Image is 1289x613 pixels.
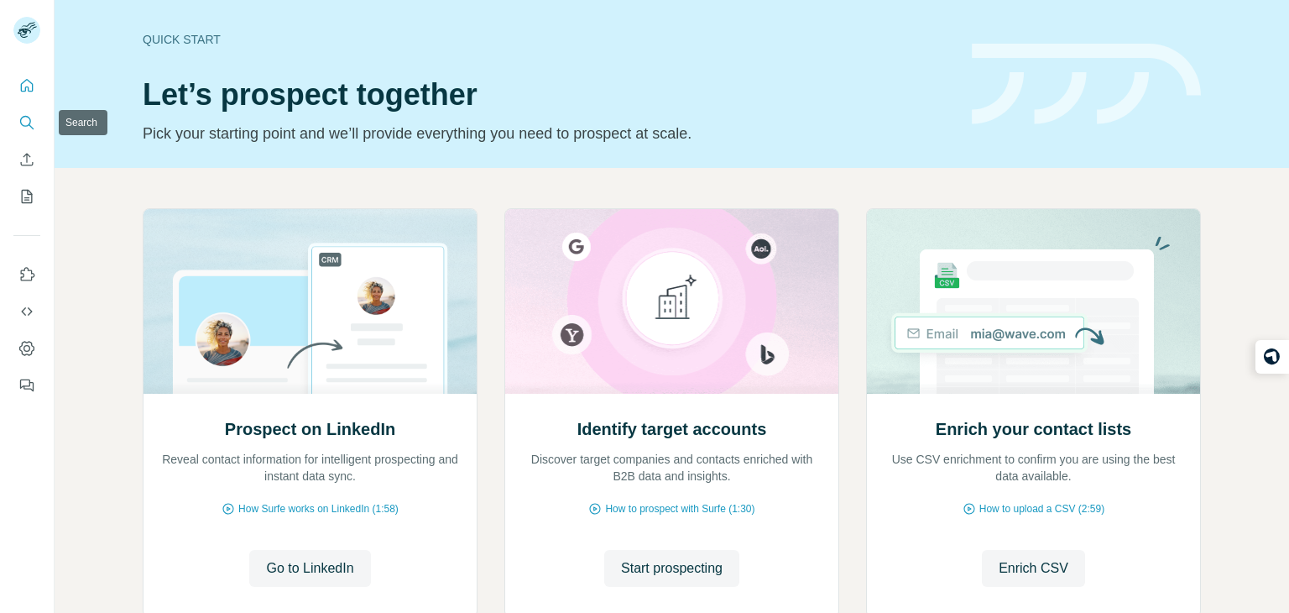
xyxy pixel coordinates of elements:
button: My lists [13,181,40,212]
span: Enrich CSV [999,558,1068,579]
button: Start prospecting [604,550,739,587]
span: Go to LinkedIn [266,558,353,579]
p: Use CSV enrichment to confirm you are using the best data available. [884,451,1183,485]
p: Reveal contact information for intelligent prospecting and instant data sync. [160,451,460,485]
button: Feedback [13,370,40,401]
span: How to upload a CSV (2:59) [979,501,1104,516]
button: Go to LinkedIn [249,550,370,587]
button: Enrich CSV [982,550,1085,587]
button: Use Surfe on LinkedIn [13,259,40,290]
img: Enrich your contact lists [866,209,1201,394]
div: Quick start [143,31,952,48]
img: banner [972,44,1201,125]
h2: Enrich your contact lists [936,417,1131,441]
button: Dashboard [13,333,40,364]
img: Identify target accounts [504,209,839,394]
p: Pick your starting point and we’ll provide everything you need to prospect at scale. [143,122,952,145]
h1: Let’s prospect together [143,78,952,112]
button: Search [13,107,40,138]
h2: Identify target accounts [577,417,767,441]
span: Start prospecting [621,558,723,579]
button: Use Surfe API [13,296,40,327]
span: How to prospect with Surfe (1:30) [605,501,754,516]
span: How Surfe works on LinkedIn (1:58) [238,501,399,516]
img: Prospect on LinkedIn [143,209,478,394]
h2: Prospect on LinkedIn [225,417,395,441]
button: Quick start [13,71,40,101]
button: Enrich CSV [13,144,40,175]
p: Discover target companies and contacts enriched with B2B data and insights. [522,451,822,485]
